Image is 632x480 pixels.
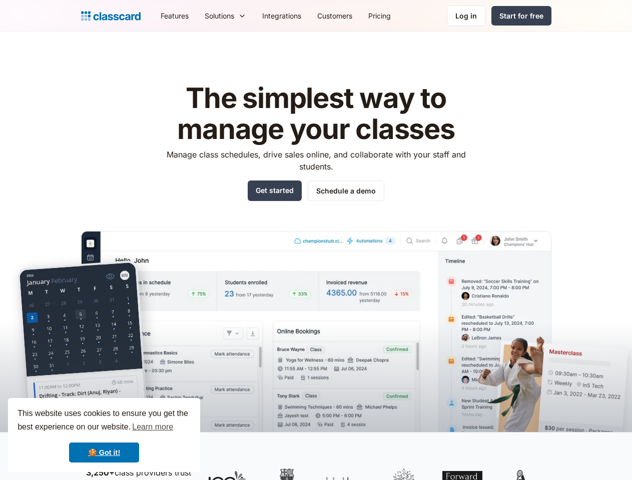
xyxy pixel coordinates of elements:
a: dismiss cookie message [69,442,139,462]
a: Customers [309,4,360,27]
div: Solutions [197,4,254,27]
a: Log in [447,5,485,26]
a: Schedule a demo [308,180,384,201]
strong: 3,250+ [86,467,115,477]
a: home [81,9,141,23]
div: Log in [455,10,477,21]
p: Manage class schedules, drive sales online, and collaborate with your staff and students. [157,148,475,172]
a: Start for free [491,6,551,25]
a: Pricing [360,4,399,27]
span: This website uses cookies to ensure you get the best experience on our website. [18,407,191,434]
h1: The simplest way to manage your classes [157,83,475,144]
a: Features [153,4,197,27]
div: Start for free [499,10,543,21]
a: learn more about cookies [131,419,175,434]
div: cookieconsent [8,398,200,472]
a: Get started [248,180,302,201]
div: Solutions [205,10,234,21]
a: Integrations [254,4,309,27]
